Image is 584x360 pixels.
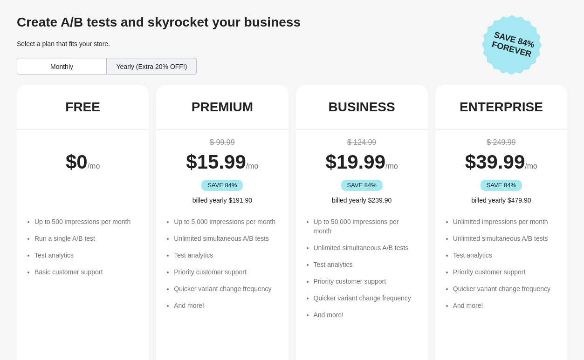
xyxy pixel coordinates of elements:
li: Unlimited impressions per month [453,217,558,226]
div: PREMIUM [192,100,253,115]
span: $ 15.99 [186,151,246,173]
span: /mo [88,162,100,170]
div: SAVE 84% [481,180,522,191]
li: Priority customer support [314,277,419,286]
li: Test analytics [453,251,558,260]
span: $ 39.99 [465,151,525,173]
div: Create A/B tests and skyrocket your business [17,15,474,30]
li: Up to 50,000 impressions per month [314,217,419,236]
span: $ 19.99 [326,151,385,173]
div: billed yearly $479.90 [445,196,558,205]
div: $ 99.99 [165,137,279,148]
li: Basic customer support [34,267,139,277]
li: Test analytics [314,260,419,269]
div: $ 249.99 [445,137,558,148]
span: /mo [525,162,537,170]
li: And more! [453,301,558,310]
div: BUSINESS [329,100,395,115]
div: billed yearly $191.90 [165,196,279,205]
span: Save 84% Forever [484,28,541,61]
li: Unlimited simultaneous A/B tests [174,234,279,243]
div: Monthly [17,58,107,75]
li: And more! [174,301,279,310]
li: Test analytics [174,251,279,260]
li: Up to 5,000 impressions per month [174,217,279,226]
li: Test analytics [34,251,139,260]
li: Quicker variant change frequency [314,293,419,303]
span: /mo [385,162,398,170]
span: $ 0 [66,151,88,173]
div: SAVE 84% [341,180,383,191]
li: Priority customer support [174,267,279,277]
li: Unlimited simultaneous A/B tests [314,243,419,252]
span: /mo [246,162,259,170]
div: FREE [65,100,100,115]
img: Save 84% Forever [482,15,542,75]
li: And more! [314,310,419,319]
div: ENTERPRISE [460,100,543,115]
li: Up to 500 impressions per month [34,217,139,226]
li: Run a single A/B test [34,234,139,243]
li: Quicker variant change frequency [174,284,279,293]
li: Quicker variant change frequency [453,284,558,293]
li: Unlimited simultaneous A/B tests [453,234,558,243]
div: billed yearly $239.90 [305,196,419,205]
div: $ 124.99 [305,137,419,148]
div: Yearly (Extra 20% OFF!) [107,58,197,75]
li: Priority customer support [453,267,558,277]
div: Select a plan that fits your store. [17,39,474,48]
div: SAVE 84% [201,180,243,191]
